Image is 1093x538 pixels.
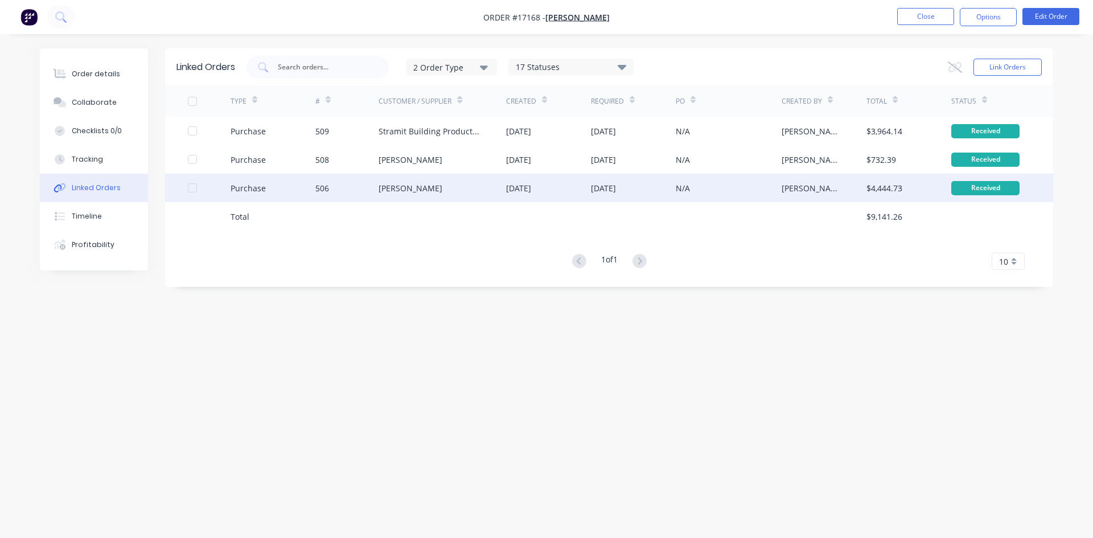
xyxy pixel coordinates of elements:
[40,202,148,231] button: Timeline
[591,96,624,106] div: Required
[40,117,148,145] button: Checklists 0/0
[315,125,329,137] div: 509
[40,231,148,259] button: Profitability
[866,182,902,194] div: $4,444.73
[506,96,536,106] div: Created
[866,96,887,106] div: Total
[483,12,545,23] span: Order #17168 -
[1022,8,1079,25] button: Edit Order
[379,182,442,194] div: [PERSON_NAME]
[676,154,690,166] div: N/A
[591,182,616,194] div: [DATE]
[545,12,610,23] a: [PERSON_NAME]
[379,154,442,166] div: [PERSON_NAME]
[379,125,483,137] div: Stramit Building Products ([GEOGRAPHIC_DATA])
[277,61,371,73] input: Search orders...
[20,9,38,26] img: Factory
[406,59,497,76] button: 2 Order Type
[951,181,1020,195] div: Received
[176,60,235,74] div: Linked Orders
[951,153,1020,167] div: Received
[676,125,690,137] div: N/A
[676,96,685,106] div: PO
[960,8,1017,26] button: Options
[231,125,266,137] div: Purchase
[509,61,633,73] div: 17 Statuses
[315,182,329,194] div: 506
[231,182,266,194] div: Purchase
[951,124,1020,138] div: Received
[40,60,148,88] button: Order details
[72,240,114,250] div: Profitability
[951,96,976,106] div: Status
[72,211,102,221] div: Timeline
[999,256,1008,268] span: 10
[782,125,844,137] div: [PERSON_NAME]
[231,211,249,223] div: Total
[72,154,103,165] div: Tracking
[782,182,844,194] div: [PERSON_NAME]
[866,154,896,166] div: $732.39
[782,154,844,166] div: [PERSON_NAME]
[601,253,618,270] div: 1 of 1
[973,59,1042,76] button: Link Orders
[72,97,117,108] div: Collaborate
[866,211,902,223] div: $9,141.26
[413,61,490,73] div: 2 Order Type
[676,182,690,194] div: N/A
[591,125,616,137] div: [DATE]
[897,8,954,25] button: Close
[231,154,266,166] div: Purchase
[506,182,531,194] div: [DATE]
[72,183,121,193] div: Linked Orders
[506,154,531,166] div: [DATE]
[40,145,148,174] button: Tracking
[72,69,120,79] div: Order details
[866,125,902,137] div: $3,964.14
[315,96,320,106] div: #
[315,154,329,166] div: 508
[591,154,616,166] div: [DATE]
[782,96,822,106] div: Created By
[231,96,246,106] div: TYPE
[72,126,122,136] div: Checklists 0/0
[40,88,148,117] button: Collaborate
[379,96,451,106] div: Customer / Supplier
[40,174,148,202] button: Linked Orders
[506,125,531,137] div: [DATE]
